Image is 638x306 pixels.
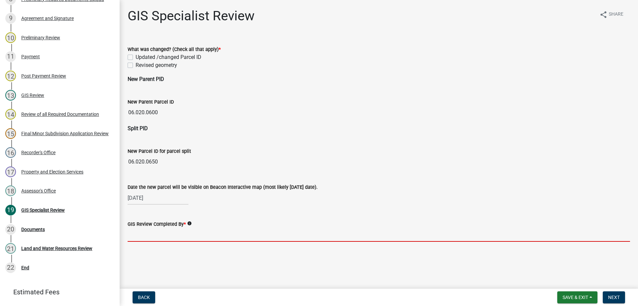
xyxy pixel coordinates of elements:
[21,35,60,40] div: Preliminary Review
[608,295,620,300] span: Next
[21,227,45,232] div: Documents
[21,169,83,174] div: Property and Election Services
[21,208,65,212] div: GIS Specialist Review
[128,8,255,24] h1: GIS Specialist Review
[5,71,16,81] div: 12
[599,11,607,19] i: share
[5,147,16,158] div: 16
[21,188,56,193] div: Assessor's Office
[128,185,318,190] label: Date the new parcel will be visible on Beacon Interactive map (most likely [DATE] date).
[5,32,16,43] div: 10
[21,265,29,270] div: End
[5,166,16,177] div: 17
[138,295,150,300] span: Back
[594,8,629,21] button: shareShare
[5,243,16,254] div: 21
[5,185,16,196] div: 18
[603,291,625,303] button: Next
[21,246,92,251] div: Land and Water Resources Review
[21,93,44,98] div: GIS Review
[5,13,16,24] div: 9
[136,61,177,69] label: Revised geometry
[128,125,148,132] strong: Split PID
[5,205,16,215] div: 19
[128,76,164,82] strong: New Parent PID
[563,295,588,300] span: Save & Exit
[187,221,192,226] i: info
[133,291,155,303] button: Back
[128,100,174,105] label: New Parent Parcel ID
[136,53,201,61] label: Updated /changed Parcel ID
[21,112,99,117] div: Review of all Required Documentation
[128,149,191,154] label: New Parcel ID for parcel split
[128,191,188,205] input: mm/dd/yyyy
[128,222,186,227] label: GIS Review Completed By
[21,150,55,155] div: Recorder's Office
[5,262,16,273] div: 22
[21,74,66,78] div: Post Payment Review
[609,11,623,19] span: Share
[21,16,74,21] div: Agreement and Signature
[5,51,16,62] div: 11
[5,285,109,299] a: Estimated Fees
[5,109,16,120] div: 14
[557,291,597,303] button: Save & Exit
[21,131,109,136] div: Final Minor Subdivision Application Review
[21,54,40,59] div: Payment
[128,47,221,52] label: What was changed? (Check all that apply)
[5,90,16,101] div: 13
[5,128,16,139] div: 15
[5,224,16,235] div: 20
